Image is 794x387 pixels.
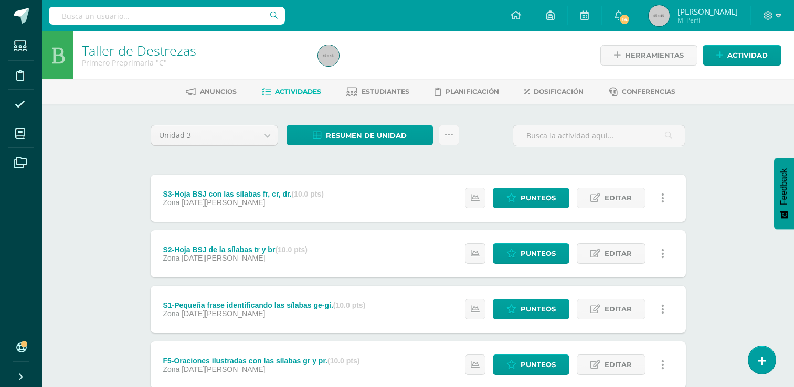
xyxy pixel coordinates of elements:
[774,158,794,229] button: Feedback - Mostrar encuesta
[182,198,265,207] span: [DATE][PERSON_NAME]
[703,45,781,66] a: Actividad
[151,125,278,145] a: Unidad 3
[292,190,324,198] strong: (10.0 pts)
[275,88,321,95] span: Actividades
[600,45,697,66] a: Herramientas
[275,245,307,254] strong: (10.0 pts)
[677,6,738,17] span: [PERSON_NAME]
[727,46,768,65] span: Actividad
[318,45,339,66] img: 45x45
[493,188,569,208] a: Punteos
[622,88,675,95] span: Conferencias
[182,254,265,262] span: [DATE][PERSON_NAME]
[200,88,237,95] span: Anuncios
[163,309,179,318] span: Zona
[625,46,684,65] span: Herramientas
[327,357,359,365] strong: (10.0 pts)
[521,244,556,263] span: Punteos
[163,190,324,198] div: S3-Hoja BSJ con las sílabas fr, cr, dr.
[163,357,359,365] div: F5-Oraciones ilustradas con las sílabas gr y pr.
[677,16,738,25] span: Mi Perfil
[49,7,285,25] input: Busca un usuario...
[493,243,569,264] a: Punteos
[326,126,407,145] span: Resumen de unidad
[182,309,265,318] span: [DATE][PERSON_NAME]
[262,83,321,100] a: Actividades
[287,125,433,145] a: Resumen de unidad
[163,245,307,254] div: S2-Hoja BSJ de la sílabas tr y br
[605,244,632,263] span: Editar
[609,83,675,100] a: Conferencias
[346,83,409,100] a: Estudiantes
[435,83,499,100] a: Planificación
[605,299,632,319] span: Editar
[163,254,179,262] span: Zona
[605,355,632,374] span: Editar
[82,41,196,59] a: Taller de Destrezas
[446,88,499,95] span: Planificación
[163,198,179,207] span: Zona
[513,125,685,146] input: Busca la actividad aquí...
[362,88,409,95] span: Estudiantes
[534,88,584,95] span: Dosificación
[82,43,305,58] h1: Taller de Destrezas
[82,58,305,68] div: Primero Preprimaria 'C'
[493,354,569,375] a: Punteos
[186,83,237,100] a: Anuncios
[521,188,556,208] span: Punteos
[163,301,365,309] div: S1-Pequeña frase identificando las sílabas ge-gi.
[524,83,584,100] a: Dosificación
[159,125,250,145] span: Unidad 3
[182,365,265,373] span: [DATE][PERSON_NAME]
[521,299,556,319] span: Punteos
[605,188,632,208] span: Editar
[649,5,670,26] img: 45x45
[779,168,789,205] span: Feedback
[619,14,630,25] span: 14
[163,365,179,373] span: Zona
[521,355,556,374] span: Punteos
[493,299,569,319] a: Punteos
[333,301,365,309] strong: (10.0 pts)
